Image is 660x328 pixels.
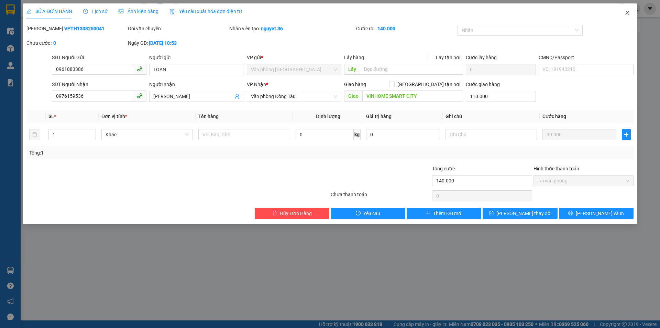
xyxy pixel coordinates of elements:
label: Cước lấy hàng [466,55,497,60]
b: nguyet.36 [261,26,283,31]
div: Tổng: 1 [29,149,255,157]
span: Yêu cầu xuất hóa đơn điện tử [169,9,242,14]
span: Văn phòng Thanh Hóa [251,64,337,75]
span: close [625,10,630,15]
div: Ngày GD: [128,39,228,47]
div: [PERSON_NAME]: [26,25,126,32]
input: Cước lấy hàng [466,64,536,75]
b: 0 [53,40,56,46]
div: Gói vận chuyển: [128,25,228,32]
button: Close [618,3,637,23]
span: plus [622,132,630,137]
div: Chưa cước : [26,39,126,47]
img: icon [169,9,175,14]
div: CMND/Passport [539,54,633,61]
label: Cước giao hàng [466,82,500,87]
b: VPTH1308250041 [64,26,104,31]
span: [PERSON_NAME] thay đổi [496,210,551,217]
input: Dọc đường [362,91,463,102]
button: deleteHủy Đơn Hàng [255,208,329,219]
span: Giá trị hàng [366,114,392,119]
span: Giao hàng [344,82,366,87]
span: exclamation-circle [356,211,361,216]
b: 140.000 [377,26,395,31]
span: picture [119,9,123,14]
span: Thêm ĐH mới [433,210,462,217]
div: Người nhận [149,81,244,88]
span: Yêu cầu [363,210,380,217]
b: [DATE] 10:53 [149,40,177,46]
span: phone [137,66,142,72]
span: SỬA ĐƠN HÀNG [26,9,72,14]
span: [PERSON_NAME] và In [576,210,624,217]
span: Khác [106,129,189,140]
input: Ghi Chú [445,129,537,140]
span: delete [272,211,277,216]
div: Nhân viên tạo: [229,25,355,32]
div: Người gửi [149,54,244,61]
span: SL [48,114,54,119]
span: Định lượng [316,114,340,119]
span: user-add [234,94,240,99]
button: save[PERSON_NAME] thay đổi [483,208,557,219]
div: Chưa thanh toán [330,191,431,203]
th: Ghi chú [443,110,540,123]
span: clock-circle [83,9,88,14]
span: kg [354,129,361,140]
button: printer[PERSON_NAME] và In [559,208,634,219]
span: VP Nhận [247,82,266,87]
span: Tên hàng [198,114,219,119]
button: plusThêm ĐH mới [407,208,481,219]
span: Hủy Đơn Hàng [280,210,311,217]
label: Hình thức thanh toán [533,166,579,171]
span: Lấy tận nơi [433,54,463,61]
span: Lấy [344,64,360,75]
input: Cước giao hàng [466,91,536,102]
input: 0 [542,129,616,140]
div: SĐT Người Gửi [52,54,146,61]
span: Lấy hàng [344,55,364,60]
button: delete [29,129,40,140]
span: Văn phòng Đồng Tàu [251,91,337,102]
span: Tổng cước [432,166,455,171]
span: plus [426,211,430,216]
span: save [489,211,494,216]
span: phone [137,93,142,98]
span: Giao [344,91,362,102]
span: Cước hàng [542,114,566,119]
button: plus [622,129,631,140]
div: Cước rồi : [356,25,456,32]
span: [GEOGRAPHIC_DATA] tận nơi [395,81,463,88]
span: edit [26,9,31,14]
span: Đơn vị tính [101,114,127,119]
span: Lịch sử [83,9,108,14]
button: exclamation-circleYêu cầu [331,208,405,219]
input: Dọc đường [360,64,463,75]
input: VD: Bàn, Ghế [198,129,290,140]
div: VP gửi [247,54,341,61]
div: SĐT Người Nhận [52,81,146,88]
span: printer [568,211,573,216]
span: Tại văn phòng [538,176,629,186]
span: Ảnh kiện hàng [119,9,158,14]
